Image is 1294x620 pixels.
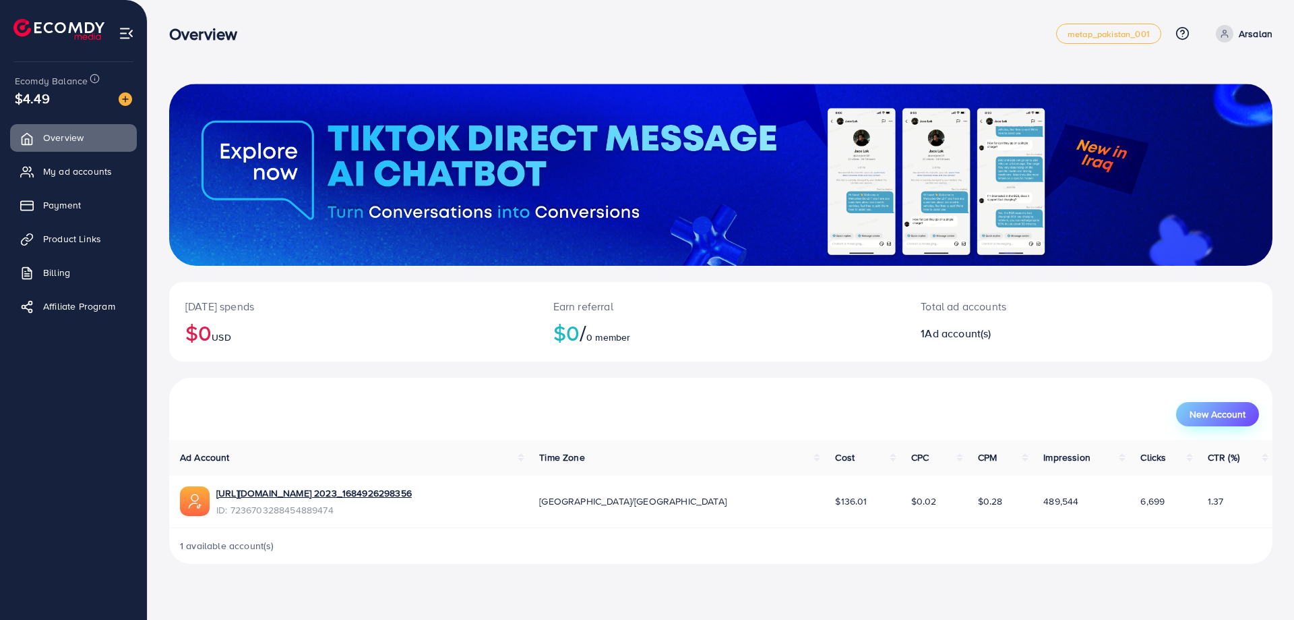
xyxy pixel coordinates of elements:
img: image [119,92,132,106]
p: Arsalan [1239,26,1272,42]
span: / [580,317,586,348]
img: logo [13,19,104,40]
span: CPM [978,451,997,464]
span: Payment [43,198,81,212]
p: [DATE] spends [185,298,521,314]
span: CTR (%) [1208,451,1239,464]
span: Overview [43,131,84,144]
img: ic-ads-acc.e4c84228.svg [180,486,210,516]
span: Product Links [43,232,101,246]
span: $0.28 [978,495,1003,508]
span: Billing [43,266,70,279]
h3: Overview [169,24,248,44]
span: Time Zone [539,451,584,464]
span: New Account [1190,410,1245,419]
img: menu [119,26,134,41]
span: 0 member [586,331,630,344]
span: Ad Account [180,451,230,464]
span: 489,544 [1043,495,1078,508]
p: Earn referral [553,298,889,314]
span: USD [212,331,230,344]
a: [URL][DOMAIN_NAME] 2023_1684926298356 [216,486,412,500]
span: ID: 7236703288454889474 [216,503,412,517]
span: 1 available account(s) [180,539,274,553]
a: Payment [10,192,137,219]
span: [GEOGRAPHIC_DATA]/[GEOGRAPHIC_DATA] [539,495,727,508]
iframe: Chat [1237,559,1284,610]
a: Product Links [10,225,137,252]
span: CPC [911,451,929,464]
span: $4.49 [15,88,50,108]
span: Ecomdy Balance [15,74,88,88]
a: Arsalan [1210,25,1272,43]
span: $0.02 [911,495,937,508]
span: Ad account(s) [925,326,991,341]
span: Cost [835,451,855,464]
span: My ad accounts [43,165,112,178]
span: 6,699 [1140,495,1165,508]
h2: $0 [185,320,521,345]
h2: 1 [921,327,1164,340]
span: 1.37 [1208,495,1224,508]
a: Billing [10,259,137,286]
span: Impression [1043,451,1090,464]
span: Clicks [1140,451,1166,464]
span: Affiliate Program [43,300,115,313]
a: Affiliate Program [10,293,137,320]
span: metap_pakistan_001 [1068,30,1150,38]
a: My ad accounts [10,158,137,185]
a: metap_pakistan_001 [1056,24,1161,44]
p: Total ad accounts [921,298,1164,314]
a: Overview [10,124,137,151]
button: New Account [1176,402,1259,426]
h2: $0 [553,320,889,345]
span: $136.01 [835,495,867,508]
